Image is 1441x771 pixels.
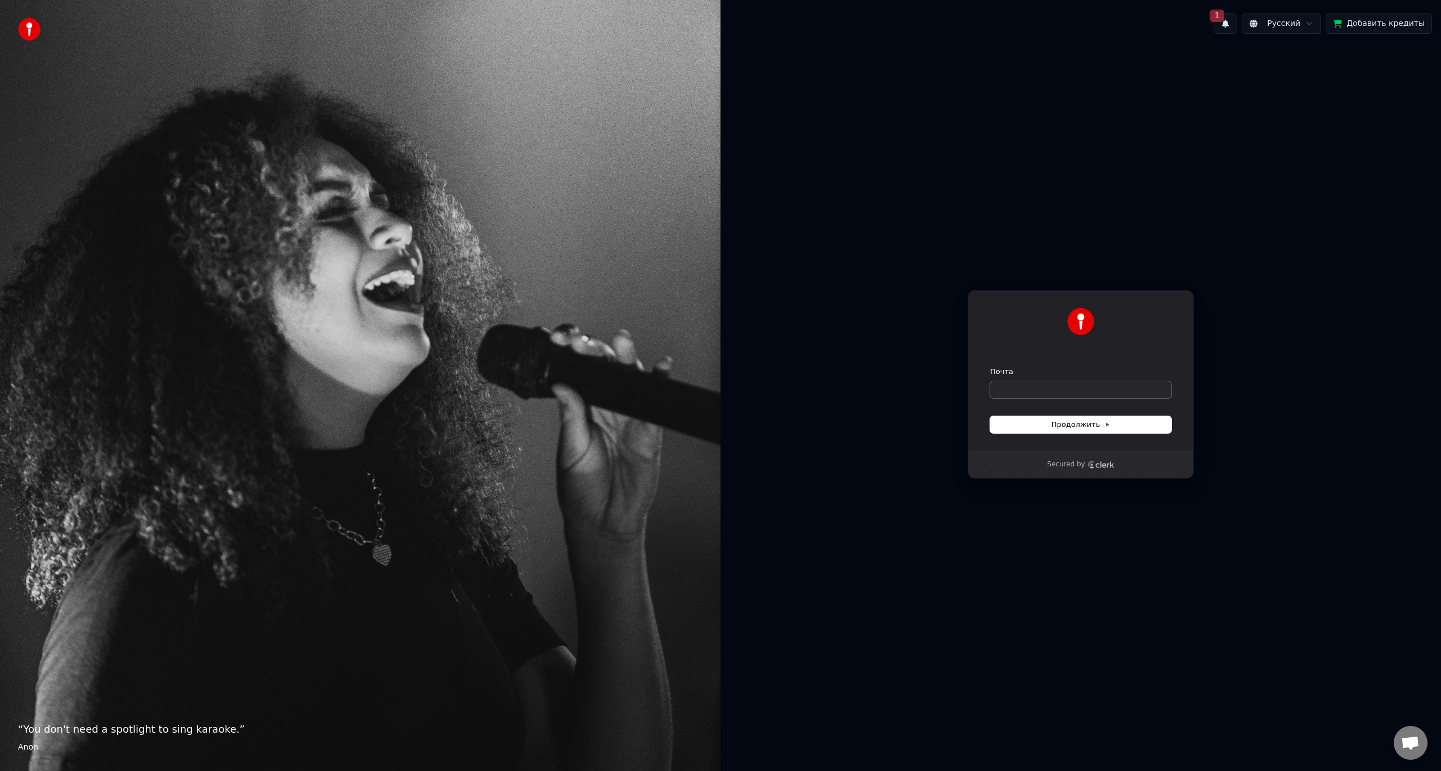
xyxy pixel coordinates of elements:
button: 1 [1214,14,1237,34]
p: Secured by [1047,460,1085,469]
button: Добавить кредиты [1326,14,1432,34]
p: “ You don't need a spotlight to sing karaoke. ” [18,721,702,737]
img: Youka [1067,308,1094,335]
img: youka [18,18,41,41]
span: Продолжить [1051,420,1111,430]
button: Продолжить [990,416,1171,433]
div: Открытый чат [1394,726,1427,760]
label: Почта [990,367,1013,377]
footer: Anon [18,742,702,753]
span: 1 [1210,10,1224,22]
a: Clerk logo [1088,461,1115,469]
